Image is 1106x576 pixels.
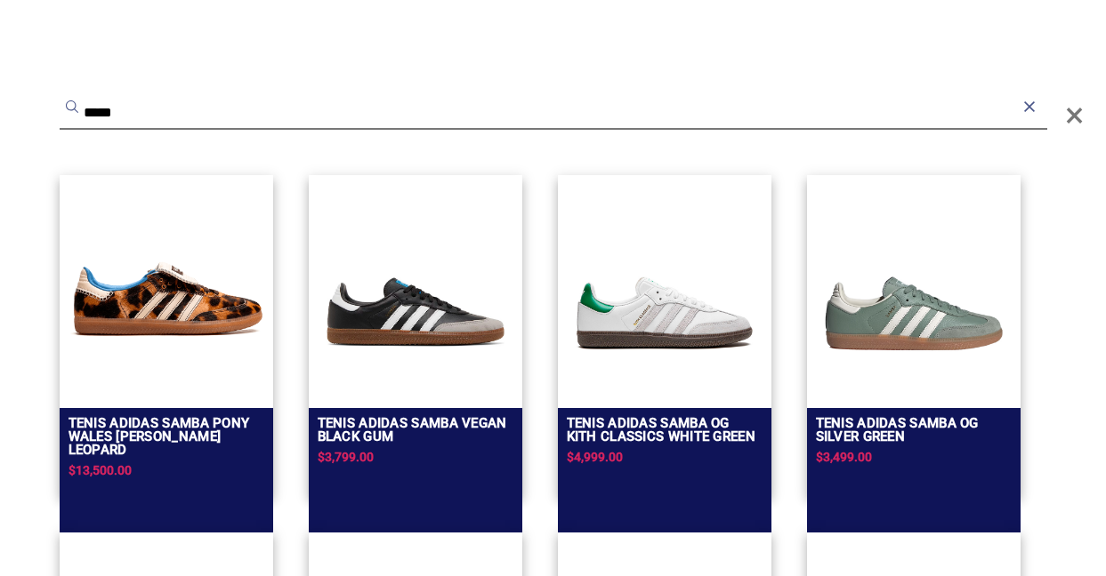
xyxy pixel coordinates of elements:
span: $13,500.00 [69,463,132,477]
a: TENIS ADIDAS SAMBA OG KITH CLASSICS WHITE GREENTENIS ADIDAS SAMBA OG KITH CLASSICS WHITE GREEN$4,... [558,175,771,495]
img: TENIS ADIDAS SAMBA OG KITH CLASSICS WHITE GREEN [567,202,763,397]
button: Submit [63,98,81,116]
span: $3,799.00 [318,450,374,464]
h2: TENIS ADIDAS SAMBA VEGAN BLACK GUM [318,417,513,444]
h2: TENIS ADIDAS SAMBA PONY WALES [PERSON_NAME] LEOPARD [69,417,264,457]
a: TENIS ADIDAS SAMBA PONY WALES BONNER LEOPARDTENIS ADIDAS SAMBA PONY WALES [PERSON_NAME] LEOPARD$1... [60,175,273,495]
img: TENIS ADIDAS SAMBA PONY WALES BONNER LEOPARD [69,202,264,397]
button: Reset [1021,98,1038,116]
a: TENIS ADIDAS SAMBA VEGAN BLACK GUMTENIS ADIDAS SAMBA VEGAN BLACK GUM$3,799.00 [309,175,522,495]
span: Close Overlay [1065,89,1084,142]
span: $4,999.00 [567,450,623,464]
img: TENIS ADIDAS SAMBA OG SILVER GREEN [816,202,1012,397]
h2: TENIS ADIDAS SAMBA OG KITH CLASSICS WHITE GREEN [567,417,763,444]
h2: TENIS ADIDAS SAMBA OG SILVER GREEN [816,417,1012,444]
span: $3,499.00 [816,450,872,464]
a: TENIS ADIDAS SAMBA OG SILVER GREENTENIS ADIDAS SAMBA OG SILVER GREEN$3,499.00 [807,175,1021,495]
img: TENIS ADIDAS SAMBA VEGAN BLACK GUM [318,202,513,397]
